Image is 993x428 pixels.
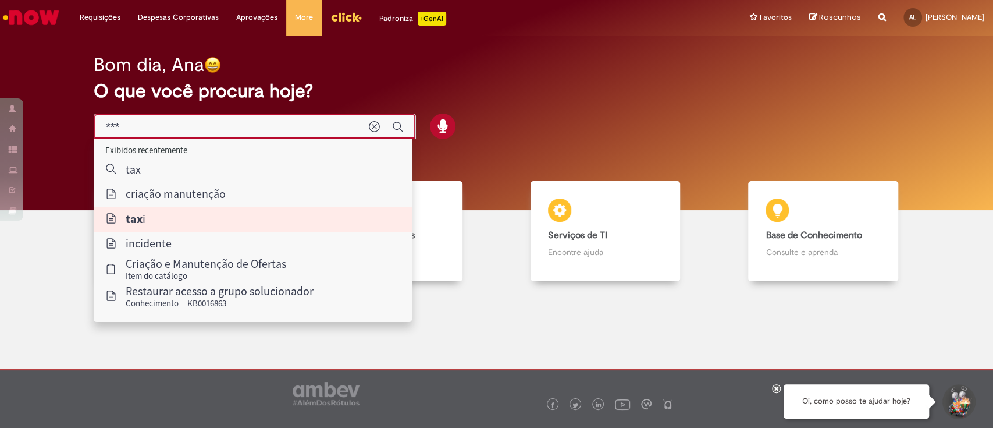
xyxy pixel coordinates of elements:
[94,81,899,101] h2: O que você procura hoje?
[61,181,279,282] a: Tirar dúvidas Tirar dúvidas com Lupi Assist e Gen Ai
[497,181,714,282] a: Serviços de TI Encontre ajuda
[418,12,446,26] p: +GenAi
[330,8,362,26] img: click_logo_yellow_360x200.png
[548,246,663,258] p: Encontre ajuda
[663,399,673,409] img: logo_footer_naosei.png
[641,399,652,409] img: logo_footer_workplace.png
[596,402,602,409] img: logo_footer_linkedin.png
[94,55,204,75] h2: Bom dia, Ana
[909,13,916,21] span: AL
[80,12,120,23] span: Requisições
[784,384,929,419] div: Oi, como posso te ajudar hoje?
[766,246,880,258] p: Consulte e aprenda
[615,397,630,412] img: logo_footer_youtube.png
[819,12,861,23] span: Rascunhos
[572,402,578,408] img: logo_footer_twitter.png
[1,6,61,29] img: ServiceNow
[204,56,221,73] img: happy-face.png
[766,229,862,241] b: Base de Conhecimento
[379,12,446,26] div: Padroniza
[809,12,861,23] a: Rascunhos
[941,384,976,419] button: Iniciar Conversa de Suporte
[236,12,277,23] span: Aprovações
[550,402,556,408] img: logo_footer_facebook.png
[548,229,607,241] b: Serviços de TI
[138,12,219,23] span: Despesas Corporativas
[760,12,792,23] span: Favoritos
[293,382,360,405] img: logo_footer_ambev_rotulo_gray.png
[295,12,313,23] span: More
[714,181,932,282] a: Base de Conhecimento Consulte e aprenda
[926,12,984,22] span: [PERSON_NAME]
[330,229,415,241] b: Catálogo de Ofertas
